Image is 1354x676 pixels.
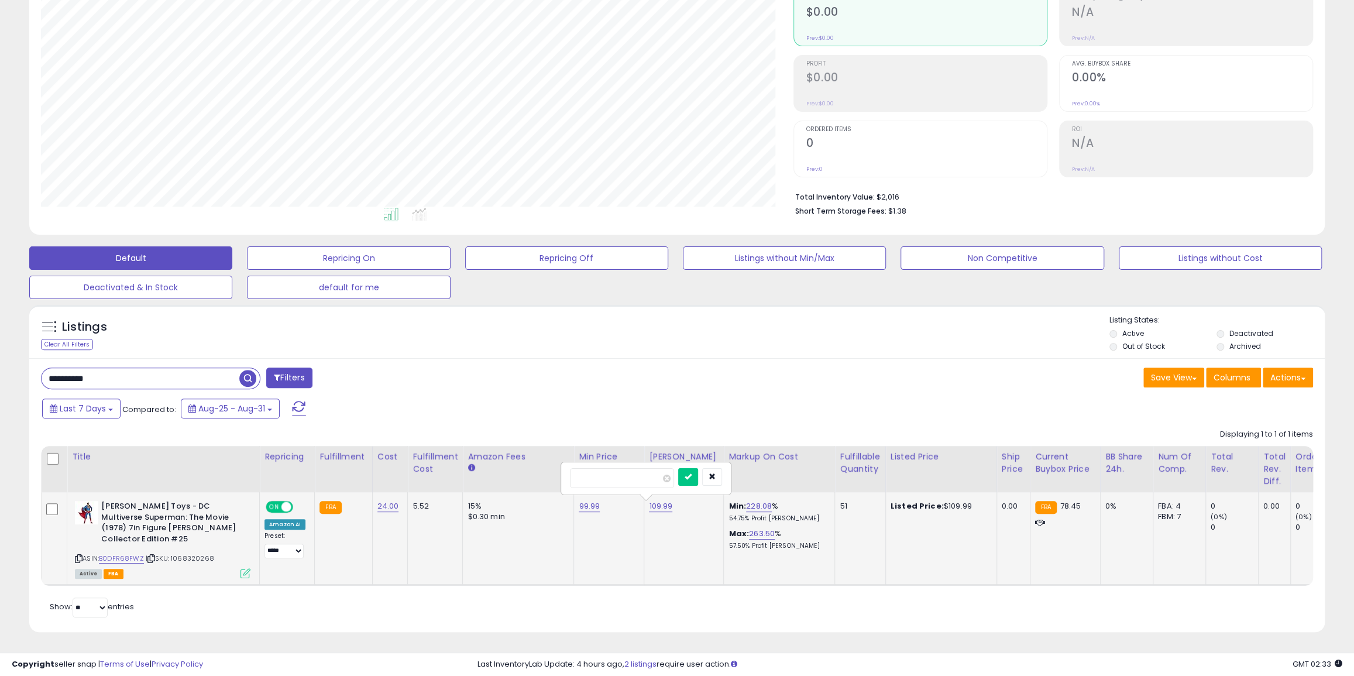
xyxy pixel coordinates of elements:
div: Fulfillment Cost [413,451,458,475]
div: FBA: 4 [1158,501,1197,512]
h2: N/A [1072,5,1312,21]
small: Amazon Fees. [468,463,475,473]
p: Listing States: [1109,315,1325,326]
span: All listings currently available for purchase on Amazon [75,569,102,579]
small: (0%) [1211,512,1227,521]
th: The percentage added to the cost of goods (COGS) that forms the calculator for Min & Max prices. [724,446,835,492]
div: Ship Price [1002,451,1025,475]
a: Terms of Use [100,658,150,670]
h2: $0.00 [806,71,1047,87]
div: Amazon AI [264,519,305,530]
div: 15% [468,501,565,512]
div: 51 [840,501,876,512]
span: Aug-25 - Aug-31 [198,403,265,414]
span: | SKU: 1068320268 [146,554,214,563]
div: % [728,501,826,523]
div: Min Price [579,451,639,463]
div: $0.30 min [468,512,565,522]
div: Preset: [264,532,305,558]
span: OFF [291,502,310,512]
a: 228.08 [746,500,772,512]
span: Ordered Items [806,126,1047,133]
span: FBA [104,569,123,579]
div: 0.00 [1263,501,1281,512]
img: 41ZVF7gWJvL._SL40_.jpg [75,501,98,524]
div: BB Share 24h. [1105,451,1148,475]
h2: 0.00% [1072,71,1312,87]
div: Fulfillable Quantity [840,451,880,475]
label: Active [1122,328,1144,338]
span: 2025-09-8 02:33 GMT [1293,658,1342,670]
button: Repricing Off [465,246,668,270]
div: Listed Price [891,451,992,463]
div: Fulfillment [319,451,367,463]
a: 109.99 [649,500,672,512]
div: ASIN: [75,501,250,577]
div: % [728,529,826,550]
span: Show: entries [50,601,134,612]
small: Prev: $0.00 [806,35,834,42]
span: $1.38 [888,205,906,217]
strong: Copyright [12,658,54,670]
div: Repricing [264,451,310,463]
a: 263.50 [749,528,775,540]
div: Cost [377,451,403,463]
a: 2 listings [624,658,657,670]
span: 78.45 [1060,500,1081,512]
button: Aug-25 - Aug-31 [181,399,280,418]
button: default for me [247,276,450,299]
div: 0 [1211,501,1258,512]
a: B0DFR68FWZ [99,554,144,564]
small: Prev: $0.00 [806,100,834,107]
div: FBM: 7 [1158,512,1197,522]
h2: 0 [806,136,1047,152]
span: ROI [1072,126,1312,133]
small: Prev: 0.00% [1072,100,1100,107]
div: 0 [1211,522,1258,533]
div: seller snap | | [12,659,203,670]
div: $109.99 [891,501,988,512]
label: Deactivated [1229,328,1273,338]
button: Actions [1263,368,1313,387]
div: Title [72,451,255,463]
span: Compared to: [122,404,176,415]
b: Max: [728,528,749,539]
b: Listed Price: [891,500,944,512]
p: 57.50% Profit [PERSON_NAME] [728,542,826,550]
button: Last 7 Days [42,399,121,418]
div: Num of Comp. [1158,451,1201,475]
div: Total Rev. Diff. [1263,451,1286,488]
div: Displaying 1 to 1 of 1 items [1220,429,1313,440]
small: Prev: N/A [1072,166,1095,173]
span: Last 7 Days [60,403,106,414]
label: Out of Stock [1122,341,1165,351]
label: Archived [1229,341,1261,351]
div: Markup on Cost [728,451,830,463]
span: Columns [1214,372,1250,383]
button: Save View [1143,368,1204,387]
button: Filters [266,368,312,388]
p: 54.75% Profit [PERSON_NAME] [728,514,826,523]
b: Short Term Storage Fees: [795,206,886,216]
span: Profit [806,61,1047,67]
small: FBA [319,501,341,514]
small: FBA [1035,501,1057,514]
div: Amazon Fees [468,451,569,463]
b: Total Inventory Value: [795,192,875,202]
div: 0% [1105,501,1144,512]
b: Min: [728,500,746,512]
button: Listings without Cost [1119,246,1322,270]
div: Clear All Filters [41,339,93,350]
div: Total Rev. [1211,451,1253,475]
div: Last InventoryLab Update: 4 hours ago, require user action. [477,659,1342,670]
div: Ordered Items [1295,451,1338,475]
div: [PERSON_NAME] [649,451,719,463]
small: Prev: 0 [806,166,823,173]
span: Avg. Buybox Share [1072,61,1312,67]
h2: N/A [1072,136,1312,152]
button: Columns [1206,368,1261,387]
span: ON [267,502,281,512]
button: Default [29,246,232,270]
a: Privacy Policy [152,658,203,670]
button: Deactivated & In Stock [29,276,232,299]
